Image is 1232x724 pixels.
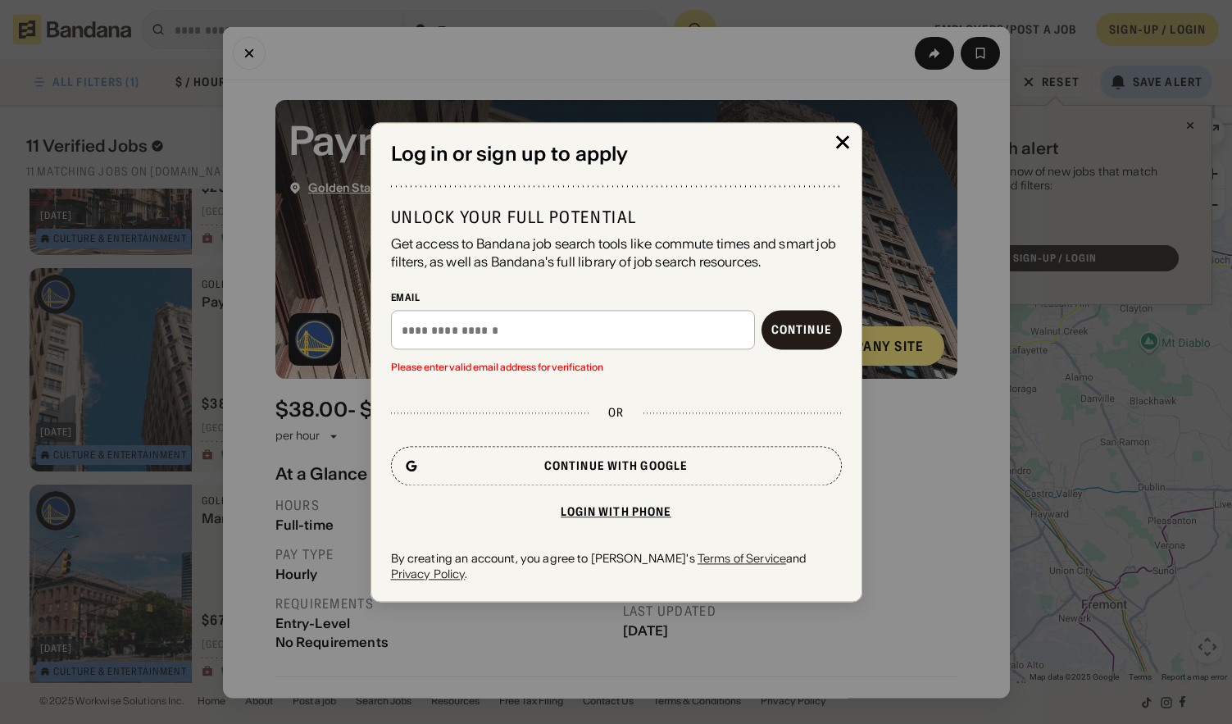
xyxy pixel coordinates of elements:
div: or [608,406,624,421]
div: By creating an account, you agree to [PERSON_NAME]'s and . [391,552,842,581]
a: Privacy Policy [391,567,466,581]
div: Unlock your full potential [391,207,842,228]
div: Email [391,291,842,304]
span: Please enter valid email address for verification [391,363,842,373]
a: Terms of Service [698,552,786,567]
div: Login with phone [561,507,672,518]
div: Continue [771,325,832,336]
div: Continue with Google [544,461,688,472]
div: Get access to Bandana job search tools like commute times and smart job filters, as well as Banda... [391,235,842,271]
div: Log in or sign up to apply [391,143,842,166]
